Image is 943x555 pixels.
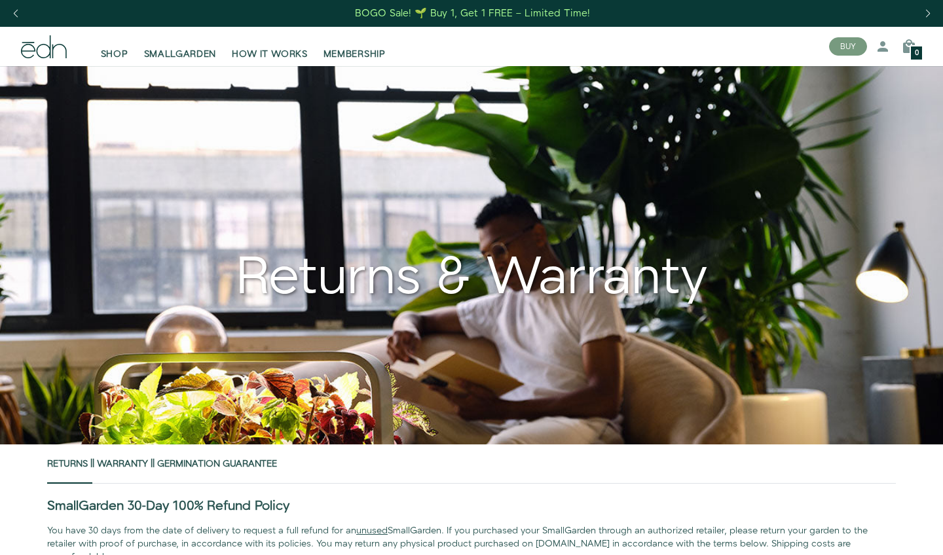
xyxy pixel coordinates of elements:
[354,3,592,24] a: BOGO Sale! 🌱 Buy 1, Get 1 FREE – Limited Time!
[144,48,217,61] span: SMALLGARDEN
[829,37,867,56] button: BUY
[324,48,386,61] span: MEMBERSHIP
[355,7,590,20] div: BOGO Sale! 🌱 Buy 1, Get 1 FREE – Limited Time!
[47,444,92,484] a: Returns |
[773,516,930,548] iframe: Opens a widget where you can find more information
[232,48,307,61] span: HOW IT WORKS
[21,247,922,310] h1: Returns & Warranty
[316,32,394,61] a: MEMBERSHIP
[101,48,128,61] span: SHOP
[93,32,136,61] a: SHOP
[224,32,315,61] a: HOW IT WORKS
[47,497,289,515] strong: SmallGarden 30-Day 100% Refund Policy
[356,524,388,537] u: unused
[136,32,225,61] a: SMALLGARDEN
[92,444,153,484] a: | Warranty |
[153,444,277,484] a: | Germination Guarantee
[915,50,919,57] span: 0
